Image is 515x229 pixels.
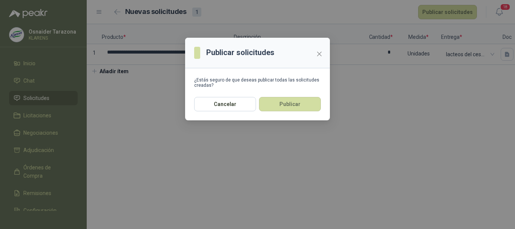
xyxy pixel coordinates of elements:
[316,51,322,57] span: close
[313,48,325,60] button: Close
[259,97,321,111] button: Publicar
[194,97,256,111] button: Cancelar
[194,77,321,88] div: ¿Estás seguro de que deseas publicar todas las solicitudes creadas?
[206,47,274,58] h3: Publicar solicitudes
